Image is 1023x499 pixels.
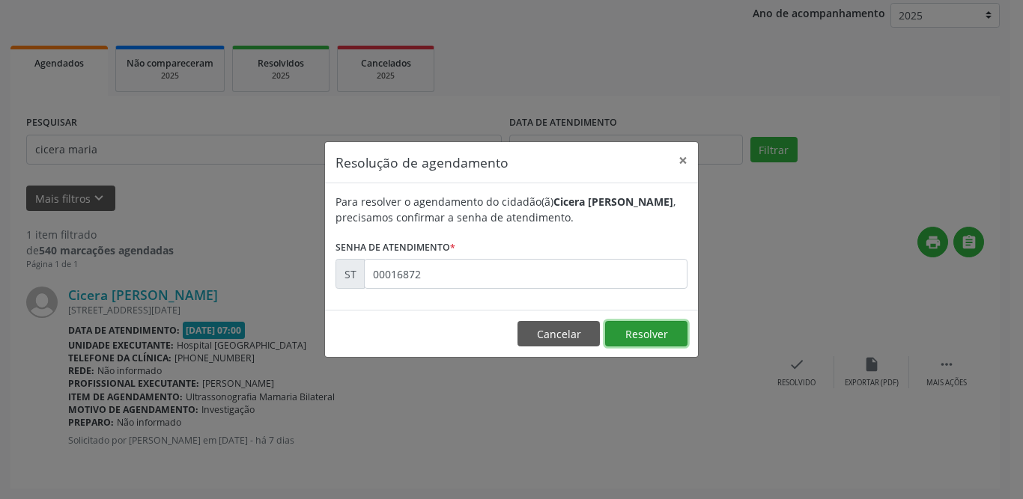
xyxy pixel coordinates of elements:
[336,153,509,172] h5: Resolução de agendamento
[336,194,687,225] div: Para resolver o agendamento do cidadão(ã) , precisamos confirmar a senha de atendimento.
[517,321,600,346] button: Cancelar
[336,236,455,259] label: Senha de atendimento
[605,321,687,346] button: Resolver
[336,259,365,289] div: ST
[668,142,698,179] button: Close
[553,195,673,209] b: Cicera [PERSON_NAME]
